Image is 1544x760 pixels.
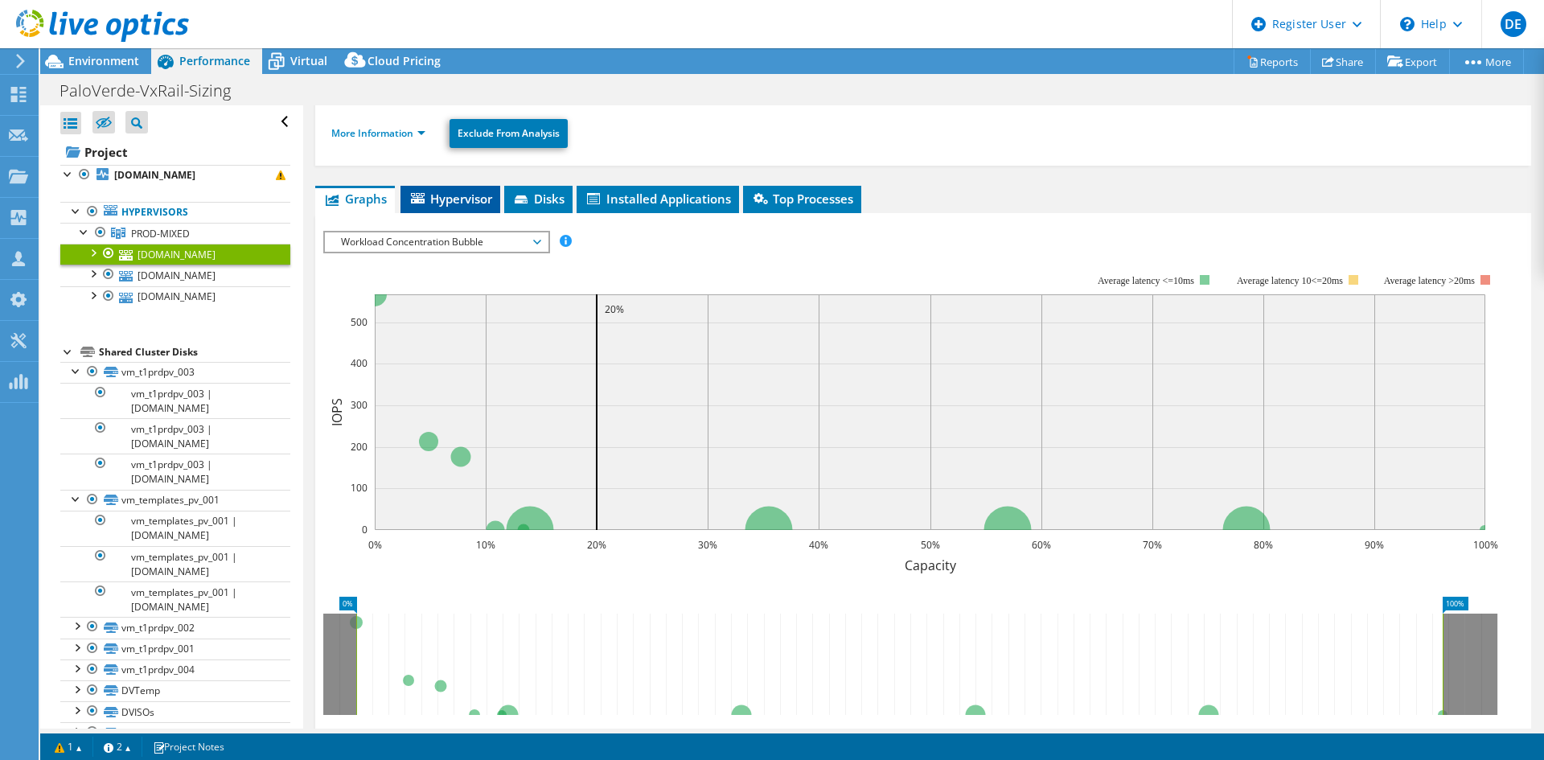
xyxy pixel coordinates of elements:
text: 100% [1473,538,1498,552]
span: Hypervisor [409,191,492,207]
text: 400 [351,356,368,370]
text: 30% [698,538,717,552]
text: IOPS [328,398,346,426]
a: vm_t1prdpv_003 | [DOMAIN_NAME] [60,383,290,418]
text: 50% [921,538,940,552]
a: DVISOs [60,701,290,722]
a: [DOMAIN_NAME] [60,244,290,265]
text: 70% [1143,538,1162,552]
a: vm_templates_pv_001 | [DOMAIN_NAME] [60,546,290,581]
a: vm_templates_pv_001 | [DOMAIN_NAME] [60,511,290,546]
a: vm_t1prdpv_003 | [DOMAIN_NAME] [60,454,290,489]
a: 1 [43,737,93,757]
text: 200 [351,440,368,454]
text: 20% [605,302,624,316]
a: PROD-MIXED [60,223,290,244]
span: Virtual [290,53,327,68]
a: More Information [331,126,425,140]
a: vm_t1prdpv_001 [60,639,290,659]
a: Export [1375,49,1450,74]
a: Project [60,139,290,165]
span: Graphs [323,191,387,207]
h1: PaloVerde-VxRail-Sizing [52,82,256,100]
text: 0 [362,523,368,536]
a: Share [1310,49,1376,74]
a: DVTemp [60,680,290,701]
text: 500 [351,315,368,329]
div: Shared Cluster Disks [99,343,290,362]
text: 60% [1032,538,1051,552]
text: 40% [809,538,828,552]
a: vm_t1prdpv_003 | [DOMAIN_NAME] [60,418,290,454]
a: Hypervisors [60,202,290,223]
span: Environment [68,53,139,68]
a: [DOMAIN_NAME] [60,165,290,186]
text: 0% [368,538,382,552]
a: Reports [1234,49,1311,74]
text: Capacity [905,557,957,574]
a: 2 [92,737,142,757]
a: vm_t1prdpv_004 [60,659,290,680]
tspan: Average latency <=10ms [1098,275,1194,286]
span: Top Processes [751,191,853,207]
a: vm_t1prdpv_002 [60,617,290,638]
text: 80% [1254,538,1273,552]
tspan: Average latency 10<=20ms [1237,275,1343,286]
text: 20% [587,538,606,552]
span: Installed Applications [585,191,731,207]
span: Workload Concentration Bubble [333,232,540,252]
span: PROD-MIXED [131,227,190,240]
b: [DOMAIN_NAME] [114,168,195,182]
a: vm_templates_pv_001 | [DOMAIN_NAME] [60,581,290,617]
span: Cloud Pricing [368,53,441,68]
a: More [1449,49,1524,74]
text: 300 [351,398,368,412]
a: vm_templates_pv_001 [60,490,290,511]
span: Performance [179,53,250,68]
span: Disks [512,191,565,207]
a: [DOMAIN_NAME] [60,286,290,307]
a: DVTemplates [60,722,290,743]
a: [DOMAIN_NAME] [60,265,290,286]
text: 100 [351,481,368,495]
svg: \n [1400,17,1415,31]
a: Project Notes [142,737,236,757]
a: vm_t1prdpv_003 [60,362,290,383]
text: 10% [476,538,495,552]
text: 90% [1365,538,1384,552]
text: Average latency >20ms [1384,275,1475,286]
a: Exclude From Analysis [450,119,568,148]
span: DE [1501,11,1526,37]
